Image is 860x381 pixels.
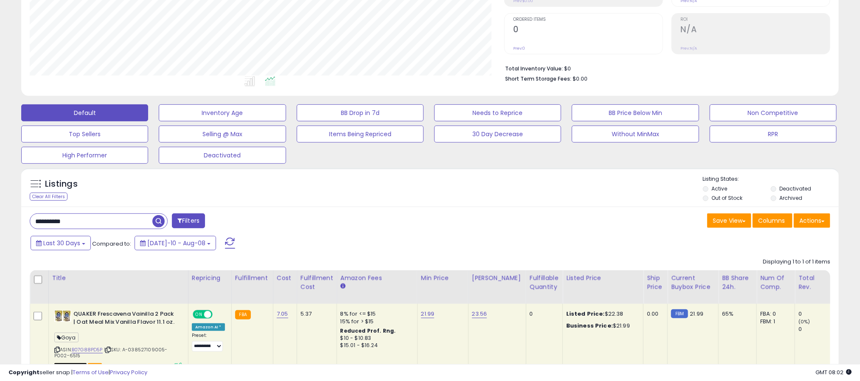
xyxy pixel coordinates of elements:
[340,342,411,349] div: $15.01 - $16.24
[54,333,79,342] span: Goya
[703,175,839,183] p: Listing States:
[147,239,205,247] span: [DATE]-10 - Aug-08
[573,75,588,83] span: $0.00
[647,310,661,318] div: 0.00
[172,213,205,228] button: Filters
[340,327,396,334] b: Reduced Prof. Rng.
[690,310,704,318] span: 21.99
[277,310,288,318] a: 7.05
[43,239,80,247] span: Last 30 Days
[110,368,147,376] a: Privacy Policy
[340,335,411,342] div: $10 - $10.83
[340,318,411,325] div: 15% for > $15
[681,46,697,51] small: Prev: N/A
[566,310,637,318] div: $22.38
[760,274,791,291] div: Num of Comp.
[681,17,830,22] span: ROI
[472,310,487,318] a: 23.56
[566,322,637,330] div: $21.99
[707,213,751,228] button: Save View
[566,310,605,318] b: Listed Price:
[712,185,728,192] label: Active
[798,325,833,333] div: 0
[798,310,833,318] div: 0
[54,346,168,359] span: | SKU: A-038527109005-P002-6515
[530,310,556,318] div: 0
[506,75,572,82] b: Short Term Storage Fees:
[566,274,640,283] div: Listed Price
[192,333,225,351] div: Preset:
[8,368,39,376] strong: Copyright
[434,104,561,121] button: Needs to Reprice
[21,147,148,164] button: High Performer
[21,104,148,121] button: Default
[297,104,424,121] button: BB Drop in 7d
[194,311,204,318] span: ON
[30,193,67,201] div: Clear All Filters
[506,65,563,72] b: Total Inventory Value:
[572,126,699,143] button: Without MinMax
[340,283,346,290] small: Amazon Fees.
[710,126,837,143] button: RPR
[472,274,523,283] div: [PERSON_NAME]
[73,368,109,376] a: Terms of Use
[760,318,788,325] div: FBM: 1
[434,126,561,143] button: 30 Day Decrease
[722,310,750,318] div: 65%
[572,104,699,121] button: BB Price Below Min
[340,274,414,283] div: Amazon Fees
[514,46,526,51] small: Prev: 0
[301,310,330,318] div: 5.37
[159,104,286,121] button: Inventory Age
[514,17,663,22] span: Ordered Items
[798,318,810,325] small: (0%)
[31,236,91,250] button: Last 30 Days
[421,274,465,283] div: Min Price
[763,258,830,266] div: Displaying 1 to 1 of 1 items
[159,126,286,143] button: Selling @ Max
[758,216,785,225] span: Columns
[73,310,177,328] b: QUAKER Frescavena Vainilla 2 Pack | Oat Meal Mix Vanilla Flavor 11.1 oz.
[277,274,293,283] div: Cost
[566,322,613,330] b: Business Price:
[72,346,103,353] a: B07G88PD5P
[297,126,424,143] button: Items Being Repriced
[192,323,225,331] div: Amazon AI *
[135,236,216,250] button: [DATE]-10 - Aug-08
[647,274,664,291] div: Ship Price
[753,213,793,228] button: Columns
[815,368,852,376] span: 2025-09-8 08:02 GMT
[21,126,148,143] button: Top Sellers
[8,369,147,377] div: seller snap | |
[421,310,435,318] a: 21.99
[530,274,559,291] div: Fulfillable Quantity
[235,310,251,319] small: FBA
[92,240,131,248] span: Compared to:
[514,25,663,36] h2: 0
[52,274,185,283] div: Title
[712,194,743,202] label: Out of Stock
[340,310,411,318] div: 8% for <= $15
[760,310,788,318] div: FBA: 0
[671,274,715,291] div: Current Buybox Price
[710,104,837,121] button: Non Competitive
[681,25,830,36] h2: N/A
[798,274,829,291] div: Total Rev.
[45,178,78,190] h5: Listings
[506,63,824,73] li: $0
[779,185,811,192] label: Deactivated
[235,274,270,283] div: Fulfillment
[779,194,802,202] label: Archived
[159,147,286,164] button: Deactivated
[671,309,688,318] small: FBM
[192,274,228,283] div: Repricing
[211,311,225,318] span: OFF
[794,213,830,228] button: Actions
[722,274,753,291] div: BB Share 24h.
[301,274,333,291] div: Fulfillment Cost
[54,310,71,322] img: 41Q6RoBIT6L._SL40_.jpg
